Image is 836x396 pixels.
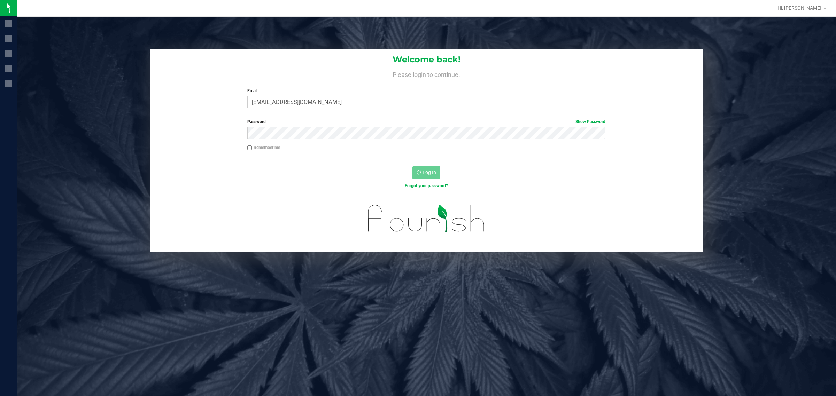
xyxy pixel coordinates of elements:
[412,166,440,179] button: Log In
[150,55,703,64] h1: Welcome back!
[247,88,606,94] label: Email
[575,119,605,124] a: Show Password
[247,119,266,124] span: Password
[357,196,496,241] img: flourish_logo.svg
[150,70,703,78] h4: Please login to continue.
[247,145,252,150] input: Remember me
[423,169,436,175] span: Log In
[247,144,280,151] label: Remember me
[405,183,448,188] a: Forgot your password?
[777,5,823,11] span: Hi, [PERSON_NAME]!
